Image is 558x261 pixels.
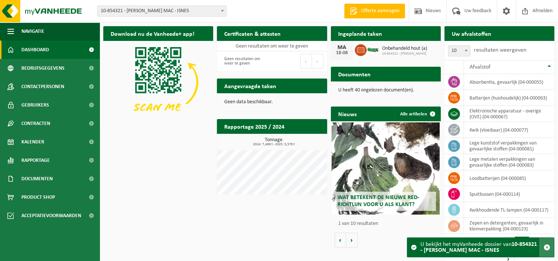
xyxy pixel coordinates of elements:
span: Navigatie [21,22,44,41]
td: zepen en detergenten, gevaarlijk in kleinverpakking (04-000123) [464,218,554,234]
span: Rapportage [21,151,50,170]
div: MA [335,45,349,51]
span: Afvalstof [469,64,491,70]
td: spuitbussen (04-000114) [464,186,554,202]
td: kwik (vloeibaar) (04-000077) [464,122,554,138]
img: HK-XC-15-GN-00 [367,46,379,53]
h2: Uw afvalstoffen [444,26,499,41]
h2: Download nu de Vanheede+ app! [103,26,202,41]
td: absorbentia, gevaarlijk (04-000055) [464,74,554,90]
span: Dashboard [21,41,49,59]
h2: Documenten [331,67,378,81]
button: Volgende [346,233,358,247]
div: U bekijkt het myVanheede dossier van [420,238,540,257]
span: 10-854321 - [PERSON_NAME] [382,52,427,56]
span: Product Shop [21,188,55,206]
button: 2 [529,237,544,251]
p: Geen data beschikbaar. [224,100,319,105]
span: Acceptatievoorwaarden [21,206,81,225]
h3: Tonnage [221,138,327,146]
span: Documenten [21,170,53,188]
a: Alle artikelen [394,107,440,121]
button: Previous [503,237,515,251]
span: Contactpersonen [21,77,64,96]
p: U heeft 40 ongelezen document(en). [338,88,433,93]
div: Geen resultaten om weer te geven [221,53,268,69]
span: Wat betekent de nieuwe RED-richtlijn voor u als klant? [337,195,419,208]
span: 10-854321 - ELIA CRÉALYS MAC - ISNES [97,6,226,17]
h2: Rapportage 2025 / 2024 [217,119,292,133]
a: Wat betekent de nieuwe RED-richtlijn voor u als klant? [332,122,439,215]
h2: Ingeplande taken [331,26,389,41]
label: resultaten weergeven [474,47,526,53]
p: 1 van 10 resultaten [338,221,437,226]
span: 10 [448,45,470,56]
td: Geen resultaten om weer te geven [217,41,327,51]
span: Kalender [21,133,44,151]
span: Contracten [21,114,50,133]
button: Previous [300,54,312,69]
div: 18-08 [335,51,349,56]
span: 2024: 7,496 t - 2025: 5,579 t [221,143,327,146]
td: loodbatterijen (04-000085) [464,170,554,186]
span: Onbehandeld hout (a) [382,46,427,52]
td: kwikhoudende TL-lampen (04-000117) [464,202,554,218]
span: 10-854321 - ELIA CRÉALYS MAC - ISNES [98,6,226,16]
td: lege metalen verpakkingen van gevaarlijke stoffen (04-000083) [464,154,554,170]
button: Next [312,54,323,69]
a: Bekijk rapportage [272,133,326,148]
h2: Nieuws [331,107,364,121]
td: elektronische apparatuur - overige (OVE) (04-000067) [464,106,554,122]
td: batterijen (huishoudelijk) (04-000063) [464,90,554,106]
button: Vorige [335,233,346,247]
h2: Aangevraagde taken [217,79,284,93]
span: Gebruikers [21,96,49,114]
a: Offerte aanvragen [344,4,405,18]
td: lege kunststof verpakkingen van gevaarlijke stoffen (04-000081) [464,138,554,154]
h2: Certificaten & attesten [217,26,288,41]
span: 10 [448,46,470,56]
img: Download de VHEPlus App [103,41,213,123]
strong: 10-854321 - [PERSON_NAME] MAC - ISNES [420,241,537,253]
button: 1 [515,237,529,251]
span: Offerte aanvragen [359,7,401,15]
span: Bedrijfsgegevens [21,59,65,77]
